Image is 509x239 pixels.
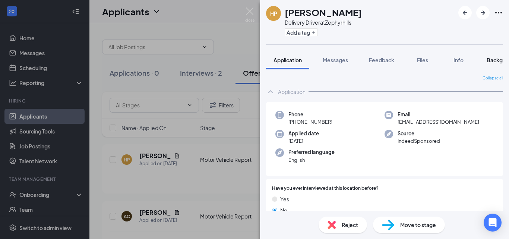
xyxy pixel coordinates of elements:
div: Delivery Driver at Zephyrhills [285,19,362,26]
svg: ChevronUp [266,87,275,96]
svg: Plus [312,30,316,35]
div: HP [270,10,277,17]
span: Collapse all [483,75,503,81]
span: Have you ever interviewed at this location before? [272,185,379,192]
span: Source [398,130,440,137]
span: Preferred language [288,148,335,156]
span: Messages [323,57,348,63]
svg: ArrowRight [478,8,487,17]
span: Files [417,57,428,63]
span: Move to stage [400,221,436,229]
button: ArrowRight [476,6,490,19]
svg: Ellipses [494,8,503,17]
span: Application [274,57,302,63]
span: No [280,206,287,214]
span: Phone [288,111,332,118]
button: PlusAdd a tag [285,28,318,36]
span: [DATE] [288,137,319,145]
span: IndeedSponsored [398,137,440,145]
span: Applied date [288,130,319,137]
span: English [288,156,335,164]
span: Yes [280,195,289,203]
span: Email [398,111,479,118]
span: Reject [342,221,358,229]
span: [EMAIL_ADDRESS][DOMAIN_NAME] [398,118,479,126]
span: [PHONE_NUMBER] [288,118,332,126]
button: ArrowLeftNew [458,6,472,19]
div: Open Intercom Messenger [484,214,502,232]
span: Feedback [369,57,394,63]
h1: [PERSON_NAME] [285,6,362,19]
div: Application [278,88,306,95]
svg: ArrowLeftNew [461,8,470,17]
span: Info [453,57,464,63]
